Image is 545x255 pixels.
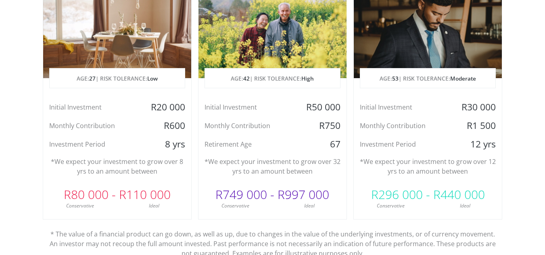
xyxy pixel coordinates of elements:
[392,75,399,82] span: 53
[354,182,502,207] div: R296 000 - R440 000
[297,138,347,150] div: 67
[198,120,297,132] div: Monthly Contribution
[142,138,191,150] div: 8 yrs
[354,202,428,209] div: Conservative
[198,138,297,150] div: Retirement Age
[205,157,340,176] p: *We expect your investment to grow over 32 yrs to an amount between
[198,202,273,209] div: Conservative
[43,182,191,207] div: R80 000 - R110 000
[354,138,453,150] div: Investment Period
[142,120,191,132] div: R600
[198,101,297,113] div: Initial Investment
[43,138,142,150] div: Investment Period
[43,120,142,132] div: Monthly Contribution
[297,120,347,132] div: R750
[272,202,347,209] div: Ideal
[453,101,502,113] div: R30 000
[205,68,340,89] p: AGE: | RISK TOLERANCE:
[450,75,476,82] span: Moderate
[43,101,142,113] div: Initial Investment
[453,120,502,132] div: R1 500
[453,138,502,150] div: 12 yrs
[49,157,185,176] p: *We expect your investment to grow over 8 yrs to an amount between
[117,202,191,209] div: Ideal
[198,182,347,207] div: R749 000 - R997 000
[50,68,185,89] p: AGE: | RISK TOLERANCE:
[142,101,191,113] div: R20 000
[354,120,453,132] div: Monthly Contribution
[89,75,96,82] span: 27
[360,68,495,89] p: AGE: | RISK TOLERANCE:
[428,202,502,209] div: Ideal
[301,75,314,82] span: High
[43,202,117,209] div: Conservative
[360,157,496,176] p: *We expect your investment to grow over 12 yrs to an amount between
[147,75,158,82] span: Low
[354,101,453,113] div: Initial Investment
[243,75,250,82] span: 42
[297,101,347,113] div: R50 000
